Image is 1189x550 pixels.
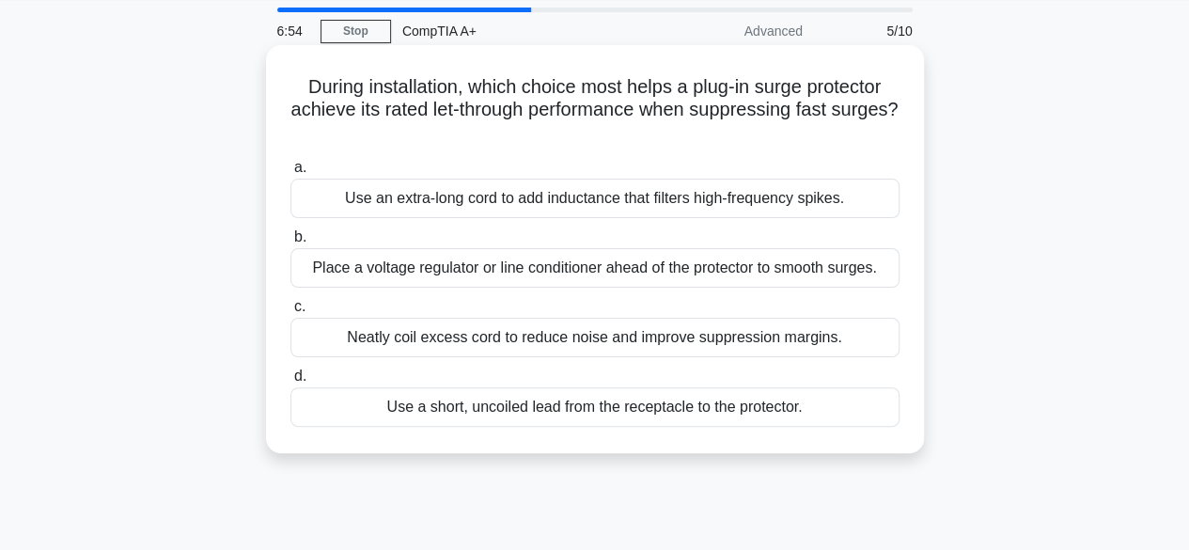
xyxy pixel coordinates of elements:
[294,159,306,175] span: a.
[290,318,900,357] div: Neatly coil excess cord to reduce noise and improve suppression margins.
[294,228,306,244] span: b.
[814,12,924,50] div: 5/10
[266,12,321,50] div: 6:54
[290,387,900,427] div: Use a short, uncoiled lead from the receptacle to the protector.
[321,20,391,43] a: Stop
[649,12,814,50] div: Advanced
[290,179,900,218] div: Use an extra-long cord to add inductance that filters high-frequency spikes.
[294,298,305,314] span: c.
[391,12,649,50] div: CompTIA A+
[290,248,900,288] div: Place a voltage regulator or line conditioner ahead of the protector to smooth surges.
[294,368,306,384] span: d.
[289,75,901,145] h5: During installation, which choice most helps a plug-in surge protector achieve its rated let-thro...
